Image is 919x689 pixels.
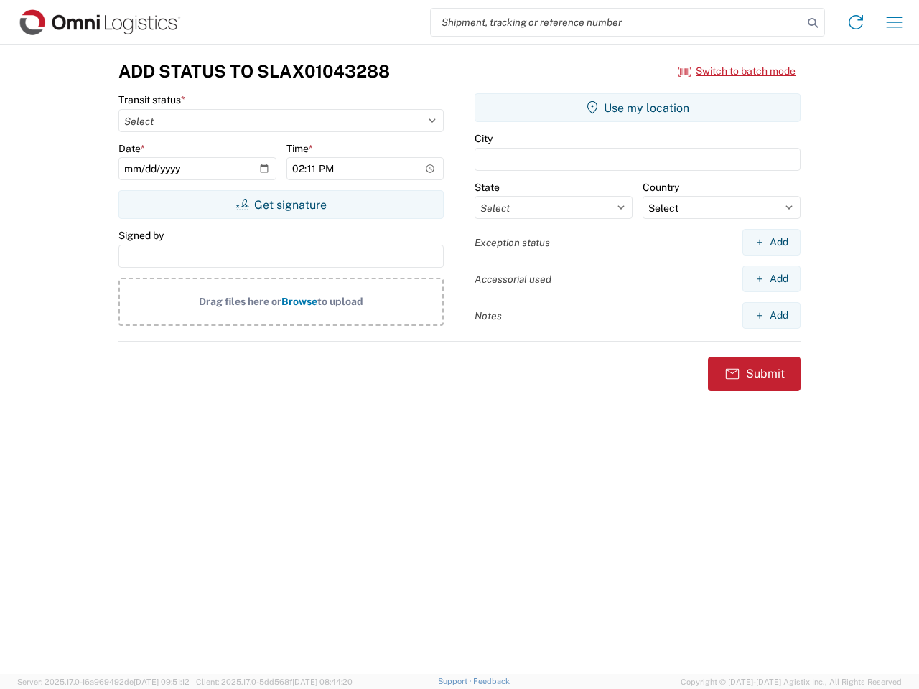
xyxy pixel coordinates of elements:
[292,678,353,686] span: [DATE] 08:44:20
[118,190,444,219] button: Get signature
[681,675,902,688] span: Copyright © [DATE]-[DATE] Agistix Inc., All Rights Reserved
[118,142,145,155] label: Date
[438,677,474,685] a: Support
[286,142,313,155] label: Time
[17,678,190,686] span: Server: 2025.17.0-16a969492de
[742,302,801,329] button: Add
[643,181,679,194] label: Country
[196,678,353,686] span: Client: 2025.17.0-5dd568f
[118,229,164,242] label: Signed by
[281,296,317,307] span: Browse
[708,357,801,391] button: Submit
[475,273,551,286] label: Accessorial used
[475,236,550,249] label: Exception status
[317,296,363,307] span: to upload
[134,678,190,686] span: [DATE] 09:51:12
[475,93,801,122] button: Use my location
[118,93,185,106] label: Transit status
[199,296,281,307] span: Drag files here or
[475,132,493,145] label: City
[678,60,796,83] button: Switch to batch mode
[742,229,801,256] button: Add
[475,309,502,322] label: Notes
[118,61,390,82] h3: Add Status to SLAX01043288
[475,181,500,194] label: State
[473,677,510,685] a: Feedback
[431,9,803,36] input: Shipment, tracking or reference number
[742,266,801,292] button: Add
